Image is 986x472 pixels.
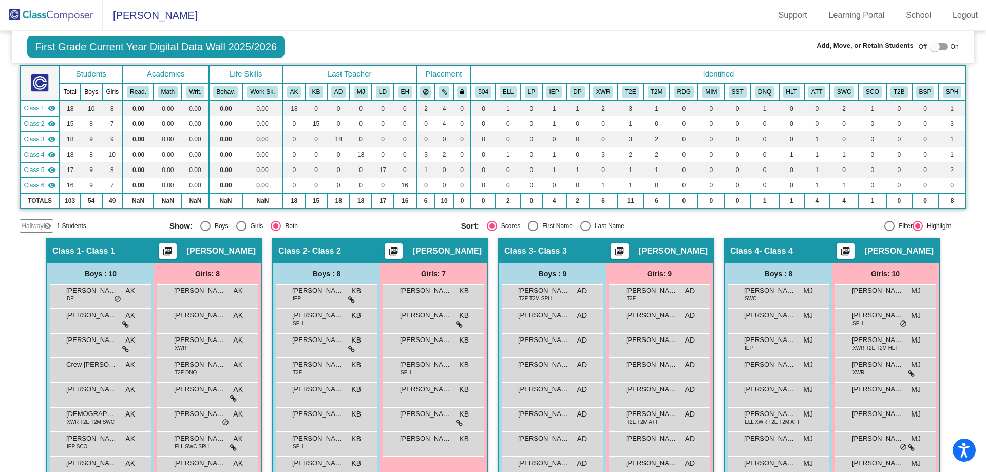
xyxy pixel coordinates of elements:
td: 0 [886,131,912,147]
th: Individualized Education Plan [542,83,566,101]
td: 0 [327,101,350,116]
td: 0 [670,162,698,178]
td: 0 [830,131,859,147]
td: 4 [435,101,453,116]
td: 0 [859,147,886,162]
td: 1 [859,101,886,116]
td: 1 [804,131,830,147]
td: 0.00 [242,178,283,193]
button: 504 [475,86,491,98]
mat-icon: visibility [48,150,56,159]
td: 8 [81,147,102,162]
span: First Grade Current Year Digital Data Wall 2025/2026 [27,36,285,58]
td: 4 [435,116,453,131]
td: 0 [751,116,779,131]
td: 0 [698,101,724,116]
button: SPH [943,86,961,98]
th: Tier 2A Math [643,83,670,101]
td: 3 [618,101,643,116]
td: 0 [698,131,724,147]
td: 1 [542,116,566,131]
button: EH [398,86,412,98]
td: 3 [416,147,435,162]
td: 0 [566,116,589,131]
td: 0 [327,178,350,193]
td: 0 [394,147,416,162]
td: 0.00 [123,178,154,193]
th: Identified [471,65,965,83]
td: 0 [751,131,779,147]
span: [PERSON_NAME] [103,7,197,24]
td: 0 [453,116,471,131]
td: 0 [350,178,372,193]
button: LP [525,86,538,98]
td: 0 [435,131,453,147]
td: 0 [394,162,416,178]
th: Malinda Jeffries [350,83,372,101]
td: 0 [283,147,305,162]
td: 0 [589,116,618,131]
th: 504 [471,83,496,101]
button: T2M [648,86,666,98]
th: Life Skills [209,65,283,83]
th: SST Process was engaged this year [724,83,750,101]
button: KB [309,86,324,98]
th: Tier 2A ELA [618,83,643,101]
span: Class 2 [24,119,44,128]
td: 0.00 [154,162,182,178]
td: 0 [912,131,939,147]
th: Keep with students [435,83,453,101]
button: SST [729,86,747,98]
td: 0 [779,131,805,147]
button: DNQ [755,86,774,98]
button: SCO [863,86,882,98]
td: 0 [886,116,912,131]
td: 0 [471,178,496,193]
td: 0 [724,116,750,131]
td: 10 [102,147,123,162]
td: 8 [102,162,123,178]
td: 2 [435,147,453,162]
td: 8 [102,101,123,116]
td: 0.00 [154,116,182,131]
button: Print Students Details [837,243,855,259]
td: 0.00 [242,147,283,162]
a: Logout [944,7,986,24]
td: 0 [521,116,542,131]
td: 0 [521,162,542,178]
td: 1 [939,147,966,162]
mat-icon: picture_as_pdf [839,246,851,260]
td: 0 [804,116,830,131]
td: 18 [60,147,81,162]
td: 0 [670,147,698,162]
td: 0 [670,101,698,116]
td: 9 [81,131,102,147]
td: 18 [60,101,81,116]
button: ELL [500,86,517,98]
td: 1 [496,101,521,116]
button: Read. [127,86,149,98]
span: Class 5 [24,165,44,175]
th: Keep with teacher [453,83,471,101]
td: 18 [327,131,350,147]
td: 0 [435,178,453,193]
span: Off [919,42,927,51]
mat-icon: visibility [48,135,56,143]
td: 2 [643,131,670,147]
th: Girls [102,83,123,101]
td: 0 [372,178,393,193]
td: 1 [939,101,966,116]
td: 0 [327,162,350,178]
mat-icon: picture_as_pdf [387,246,400,260]
td: 0.00 [209,147,243,162]
mat-icon: visibility [48,166,56,174]
td: 1 [804,162,830,178]
td: 0 [496,178,521,193]
th: Keep away students [416,83,435,101]
td: 0 [521,101,542,116]
td: Katie Blahnik - Class 2 [20,116,59,131]
td: 0 [283,162,305,178]
td: 0 [350,101,372,116]
td: 0 [886,101,912,116]
td: 0.00 [154,101,182,116]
